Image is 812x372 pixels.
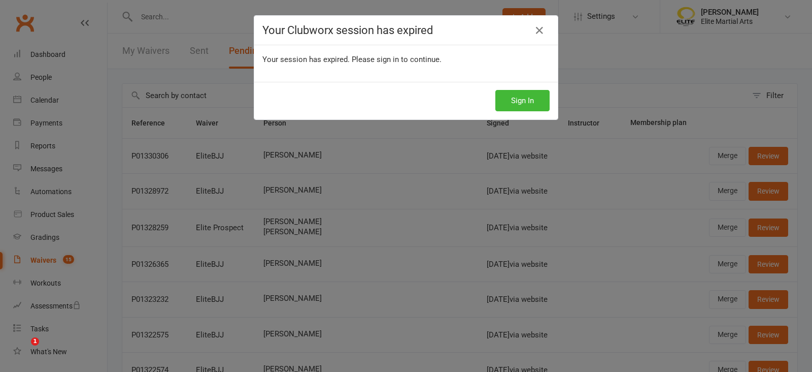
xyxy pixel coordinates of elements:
[495,90,550,111] button: Sign In
[262,24,550,37] h4: Your Clubworx session has expired
[262,55,442,64] span: Your session has expired. Please sign in to continue.
[31,337,39,346] span: 1
[531,22,548,39] a: Close
[10,337,35,362] iframe: Intercom live chat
